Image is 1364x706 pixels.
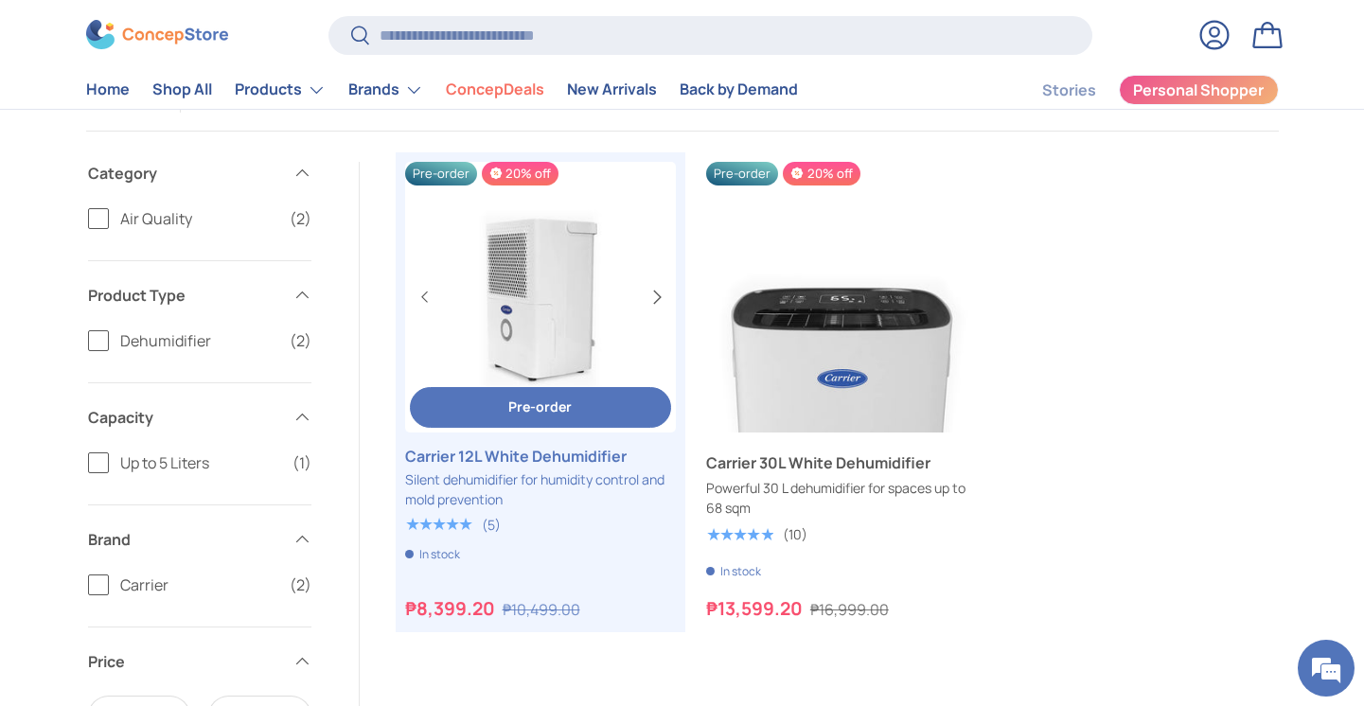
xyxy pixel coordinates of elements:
span: Capacity [88,406,281,429]
img: ConcepStore [86,21,228,50]
summary: Brands [337,71,434,109]
span: Pre-order [508,397,572,415]
span: Product Type [88,284,281,307]
summary: Brand [88,505,311,574]
a: Carrier 12L White Dehumidifier [405,445,676,468]
div: Chat with us now [98,106,318,131]
span: (2) [290,574,311,596]
summary: Category [88,139,311,207]
span: Pre-order [706,162,778,185]
div: Minimize live chat window [310,9,356,55]
a: Personal Shopper [1119,75,1279,105]
span: Category [88,162,281,185]
summary: Product Type [88,261,311,329]
summary: Capacity [88,383,311,451]
summary: Products [223,71,337,109]
span: Price [88,650,281,673]
textarea: Type your message and hit 'Enter' [9,489,361,556]
span: (2) [290,207,311,230]
span: Air Quality [120,207,278,230]
a: Carrier 30L White Dehumidifier [706,162,977,432]
span: Dehumidifier [120,329,278,352]
span: 20% off [482,162,558,185]
nav: Primary [86,71,798,109]
a: Carrier 12L White Dehumidifier [405,162,676,432]
span: We're online! [110,224,261,415]
a: Carrier 30L White Dehumidifier [706,451,977,474]
span: (2) [290,329,311,352]
span: Personal Shopper [1133,83,1264,98]
a: Back by Demand [680,72,798,109]
a: New Arrivals [567,72,657,109]
a: Stories [1042,72,1096,109]
span: Pre-order [405,162,477,185]
span: Carrier [120,574,278,596]
a: Shop All [152,72,212,109]
a: Home [86,72,130,109]
span: Brand [88,528,281,551]
nav: Secondary [997,71,1279,109]
span: 20% off [783,162,859,185]
span: Up to 5 Liters [120,451,281,474]
button: Pre-order [410,387,671,428]
summary: Price [88,627,311,696]
span: (1) [292,451,311,474]
a: ConcepDeals [446,72,544,109]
